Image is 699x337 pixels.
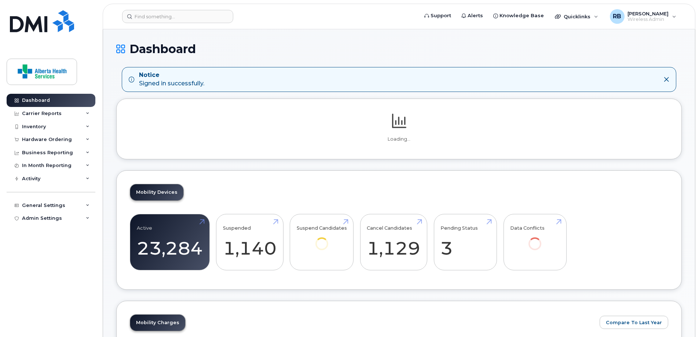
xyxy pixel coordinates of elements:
[130,136,668,142] p: Loading...
[130,184,183,200] a: Mobility Devices
[297,218,347,260] a: Suspend Candidates
[116,42,682,55] h1: Dashboard
[606,319,662,326] span: Compare To Last Year
[130,315,185,331] a: Mobility Charges
[139,71,204,79] strong: Notice
[440,218,490,266] a: Pending Status 3
[510,218,560,260] a: Data Conflicts
[600,316,668,329] button: Compare To Last Year
[139,71,204,88] div: Signed in successfully.
[223,218,277,266] a: Suspended 1,140
[137,218,203,266] a: Active 23,284
[367,218,420,266] a: Cancel Candidates 1,129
